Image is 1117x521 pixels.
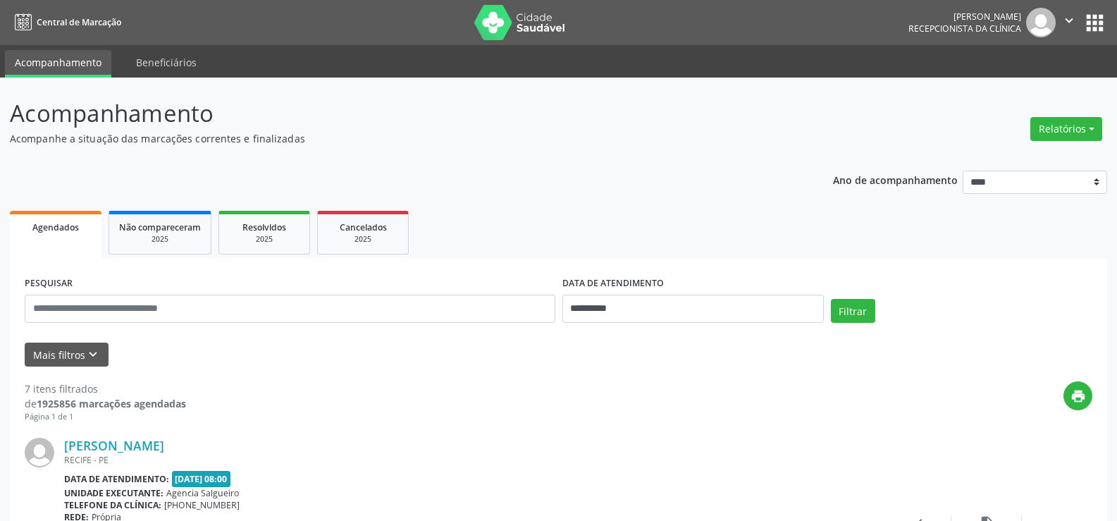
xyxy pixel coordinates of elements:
span: Cancelados [340,221,387,233]
div: 2025 [229,234,300,245]
span: Resolvidos [242,221,286,233]
button:  [1056,8,1082,37]
a: Central de Marcação [10,11,121,34]
strong: 1925856 marcações agendadas [37,397,186,410]
button: Mais filtroskeyboard_arrow_down [25,343,109,367]
div: de [25,396,186,411]
span: Não compareceram [119,221,201,233]
img: img [25,438,54,467]
span: [PHONE_NUMBER] [164,499,240,511]
p: Acompanhamento [10,96,778,131]
span: Central de Marcação [37,16,121,28]
label: DATA DE ATENDIMENTO [562,273,664,295]
button: Relatórios [1030,117,1102,141]
button: print [1063,381,1092,410]
a: Acompanhamento [5,50,111,78]
div: Página 1 de 1 [25,411,186,423]
i:  [1061,13,1077,28]
span: Recepcionista da clínica [908,23,1021,35]
img: img [1026,8,1056,37]
label: PESQUISAR [25,273,73,295]
i: print [1070,388,1086,404]
div: 7 itens filtrados [25,381,186,396]
span: Agendados [32,221,79,233]
div: [PERSON_NAME] [908,11,1021,23]
button: apps [1082,11,1107,35]
div: RECIFE - PE [64,454,881,466]
span: [DATE] 08:00 [172,471,231,487]
a: [PERSON_NAME] [64,438,164,453]
b: Data de atendimento: [64,473,169,485]
b: Telefone da clínica: [64,499,161,511]
p: Ano de acompanhamento [833,171,958,188]
p: Acompanhe a situação das marcações correntes e finalizadas [10,131,778,146]
a: Beneficiários [126,50,206,75]
button: Filtrar [831,299,875,323]
i: keyboard_arrow_down [85,347,101,362]
b: Unidade executante: [64,487,163,499]
span: Agencia Salgueiro [166,487,239,499]
div: 2025 [328,234,398,245]
div: 2025 [119,234,201,245]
